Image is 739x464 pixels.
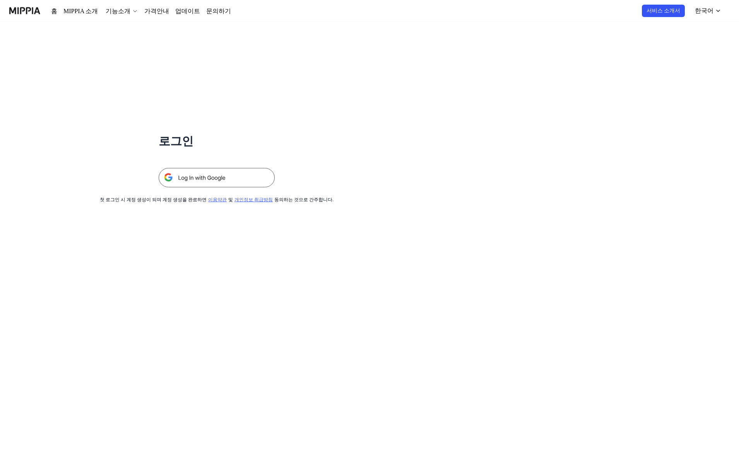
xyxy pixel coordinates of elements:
[159,133,275,149] h1: 로그인
[101,7,132,16] button: 기능소개
[649,5,687,17] button: 서비스 소개서
[232,197,264,202] a: 개인정보 취급방침
[696,6,715,15] div: 한국어
[159,168,275,187] img: 구글 로그인 버튼
[118,197,316,203] div: 첫 로그인 시 계정 생성이 되며 계정 생성을 완료하면 및 동의하는 것으로 간주합니다.
[210,197,225,202] a: 이용약관
[194,7,216,16] a: 문의하기
[691,3,726,19] button: 한국어
[51,7,56,16] a: 홈
[139,7,160,16] a: 가격안내
[63,7,95,16] a: MIPPIA 소개
[101,7,126,16] div: 기능소개
[166,7,188,16] a: 업데이트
